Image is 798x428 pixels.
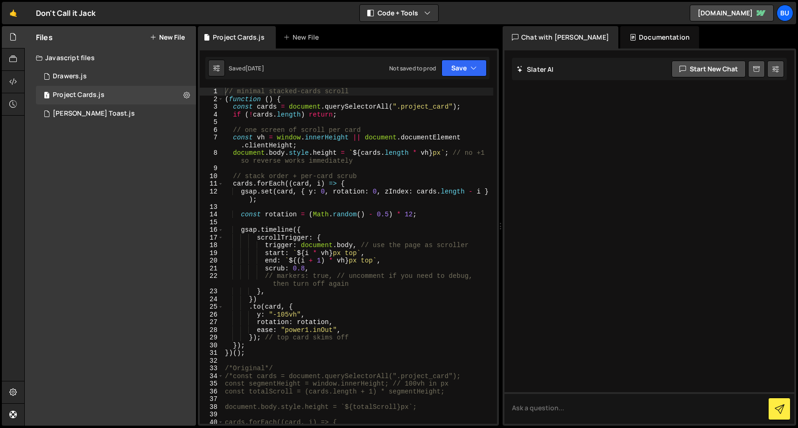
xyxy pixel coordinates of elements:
[620,26,699,48] div: Documentation
[44,92,49,100] span: 1
[690,5,774,21] a: [DOMAIN_NAME]
[200,357,224,365] div: 32
[2,2,25,24] a: 🤙
[200,419,224,427] div: 40
[53,91,105,99] div: Project Cards.js
[200,411,224,419] div: 39
[389,64,436,72] div: Not saved to prod
[200,373,224,380] div: 34
[200,203,224,211] div: 13
[200,318,224,326] div: 27
[200,211,224,219] div: 14
[200,257,224,265] div: 20
[200,126,224,134] div: 6
[200,188,224,203] div: 12
[36,86,196,104] div: 16338/44166.js
[150,34,185,41] button: New File
[200,265,224,273] div: 21
[36,7,96,19] div: Don't Call it Jack
[200,103,224,111] div: 3
[503,26,618,48] div: Chat with [PERSON_NAME]
[283,33,322,42] div: New File
[36,32,53,42] h2: Files
[200,334,224,342] div: 29
[200,311,224,319] div: 26
[245,64,264,72] div: [DATE]
[200,388,224,396] div: 36
[200,249,224,257] div: 19
[53,72,87,81] div: Drawers.js
[517,65,554,74] h2: Slater AI
[200,349,224,357] div: 31
[200,365,224,373] div: 33
[777,5,793,21] a: Bu
[200,272,224,288] div: 22
[200,226,224,234] div: 16
[213,33,265,42] div: Project Cards.js
[200,173,224,180] div: 10
[672,61,746,77] button: Start new chat
[200,242,224,249] div: 18
[200,288,224,296] div: 23
[441,60,487,76] button: Save
[200,326,224,334] div: 28
[200,219,224,227] div: 15
[200,303,224,311] div: 25
[200,180,224,188] div: 11
[360,5,438,21] button: Code + Tools
[36,104,196,123] div: 16338/44169.js
[200,111,224,119] div: 4
[229,64,264,72] div: Saved
[200,118,224,126] div: 5
[200,342,224,350] div: 30
[200,403,224,411] div: 38
[25,48,196,67] div: Javascript files
[200,96,224,104] div: 2
[200,134,224,149] div: 7
[53,110,135,118] div: [PERSON_NAME] Toast.js
[200,380,224,388] div: 35
[200,296,224,304] div: 24
[200,165,224,173] div: 9
[200,234,224,242] div: 17
[200,395,224,403] div: 37
[200,149,224,165] div: 8
[36,67,196,86] div: 16338/44175.js
[200,88,224,96] div: 1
